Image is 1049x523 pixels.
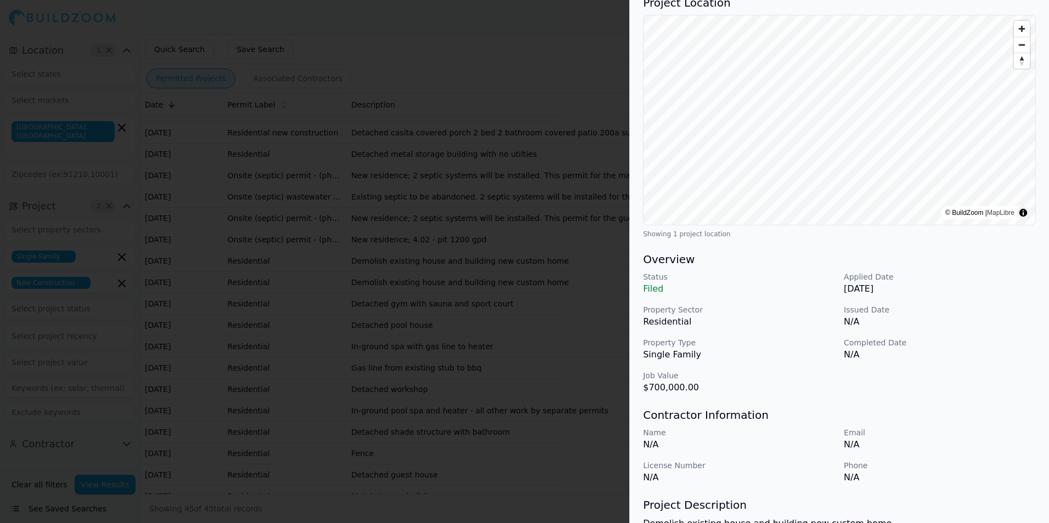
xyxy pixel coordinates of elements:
p: N/A [844,315,1036,328]
p: [DATE] [844,282,1036,295]
p: Email [844,427,1036,438]
div: Showing 1 project location [643,230,1036,238]
p: Completed Date [844,337,1036,348]
p: N/A [844,348,1036,361]
summary: Toggle attribution [1017,206,1030,219]
p: Name [643,427,835,438]
button: Zoom in [1014,21,1030,37]
h3: Overview [643,252,1036,267]
p: Property Type [643,337,835,348]
p: Status [643,271,835,282]
p: N/A [643,471,835,484]
p: N/A [844,471,1036,484]
p: N/A [643,438,835,451]
p: N/A [844,438,1036,451]
p: Issued Date [844,304,1036,315]
p: Job Value [643,370,835,381]
p: Filed [643,282,835,295]
p: Applied Date [844,271,1036,282]
h3: Contractor Information [643,407,1036,423]
h3: Project Description [643,497,1036,513]
p: Single Family [643,348,835,361]
p: Residential [643,315,835,328]
canvas: Map [644,15,1035,225]
p: Phone [844,460,1036,471]
button: Zoom out [1014,37,1030,53]
div: © BuildZoom | [945,207,1014,218]
a: MapLibre [987,209,1014,217]
p: Property Sector [643,304,835,315]
button: Reset bearing to north [1014,53,1030,69]
p: $700,000.00 [643,381,835,394]
p: License Number [643,460,835,471]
